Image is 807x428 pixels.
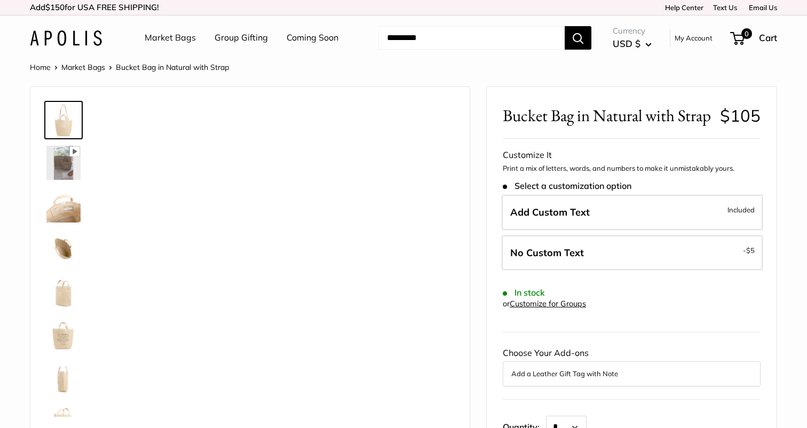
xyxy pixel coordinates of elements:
a: Home [30,62,51,72]
img: Bucket Bag in Natural with Strap [46,103,81,137]
a: Text Us [713,3,737,12]
input: Search... [378,26,565,50]
span: Currency [613,23,652,38]
span: Add Custom Text [510,206,590,218]
span: USD $ [613,38,640,49]
a: Bucket Bag in Natural with Strap [44,272,83,310]
span: Included [727,203,755,216]
button: Search [565,26,591,50]
span: 0 [741,28,752,39]
a: My Account [675,31,713,44]
nav: Breadcrumb [30,60,229,74]
span: Cart [759,32,777,43]
a: Bucket Bag in Natural with Strap [44,229,83,267]
a: Help Center [661,3,703,12]
img: Bucket Bag in Natural with Strap [46,188,81,223]
span: Select a customization option [503,181,631,191]
a: Bucket Bag in Natural with Strap [44,144,83,182]
div: Customize It [503,147,761,163]
a: Market Bags [145,30,196,46]
a: Group Gifting [215,30,268,46]
span: $5 [746,246,755,255]
span: - [743,244,755,257]
span: $105 [720,105,761,126]
a: Customize for Groups [510,299,586,308]
a: Bucket Bag in Natural with Strap [44,357,83,395]
a: Bucket Bag in Natural with Strap [44,101,83,139]
img: Bucket Bag in Natural with Strap [46,146,81,180]
a: Bucket Bag in Natural with Strap [44,186,83,225]
img: Bucket Bag in Natural with Strap [46,316,81,351]
img: Bucket Bag in Natural with Strap [46,274,81,308]
div: or [503,297,586,311]
label: Leave Blank [502,235,763,271]
span: $150 [45,2,65,12]
p: Print a mix of letters, words, and numbers to make it unmistakably yours. [503,163,761,174]
a: Market Bags [61,62,105,72]
label: Add Custom Text [502,195,763,230]
span: Bucket Bag in Natural with Strap [503,106,712,125]
a: Email Us [745,3,777,12]
a: Bucket Bag in Natural with Strap [44,314,83,353]
img: Apolis [30,30,102,46]
span: In stock [503,288,545,298]
span: Bucket Bag in Natural with Strap [116,62,229,72]
button: USD $ [613,35,652,52]
div: Choose Your Add-ons [503,345,761,386]
button: Add a Leather Gift Tag with Note [511,367,752,380]
a: 0 Cart [731,29,777,46]
span: No Custom Text [510,247,584,259]
a: Coming Soon [287,30,338,46]
img: Bucket Bag in Natural with Strap [46,231,81,265]
img: Bucket Bag in Natural with Strap [46,359,81,393]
